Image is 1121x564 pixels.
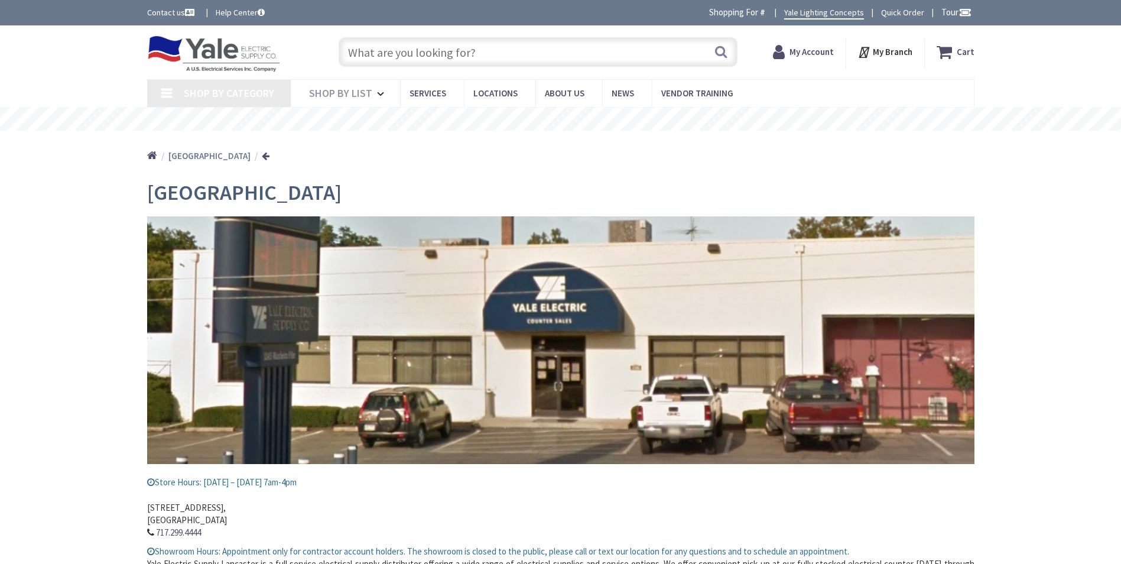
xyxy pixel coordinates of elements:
img: Yale Electric Supply Co. [147,35,281,72]
span: Vendor Training [661,87,733,99]
input: What are you looking for? [339,37,737,67]
a: 717.299.4444 [156,526,201,539]
span: Appointment only for contractor account holders. The showroom is closed to the public, please cal... [222,546,849,557]
a: My Account [773,41,834,63]
span: [GEOGRAPHIC_DATA] [147,179,342,206]
img: lancaster_1.jpg [147,216,974,464]
a: Yale Lighting Concepts [784,7,864,20]
span: Shopping For [709,7,758,18]
span: Tour [941,7,971,18]
span: Shop By List [309,86,372,100]
span: Locations [473,87,518,99]
a: Help Center [216,7,265,18]
strong: My Account [789,46,834,57]
a: Quick Order [881,7,924,18]
a: Contact us [147,7,197,18]
span: Store Hours: [DATE] – [DATE] 7am-4pm [147,477,297,488]
address: [STREET_ADDRESS], [GEOGRAPHIC_DATA] [147,488,974,539]
span: News [612,87,634,99]
td: Showroom Hours: [147,545,220,557]
a: Cart [937,41,974,63]
strong: # [760,7,765,18]
strong: My Branch [873,46,912,57]
div: My Branch [857,41,912,63]
span: Shop By Category [184,86,274,100]
span: About Us [545,87,584,99]
strong: [GEOGRAPHIC_DATA] [168,150,251,161]
span: Services [410,87,446,99]
strong: Cart [957,41,974,63]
